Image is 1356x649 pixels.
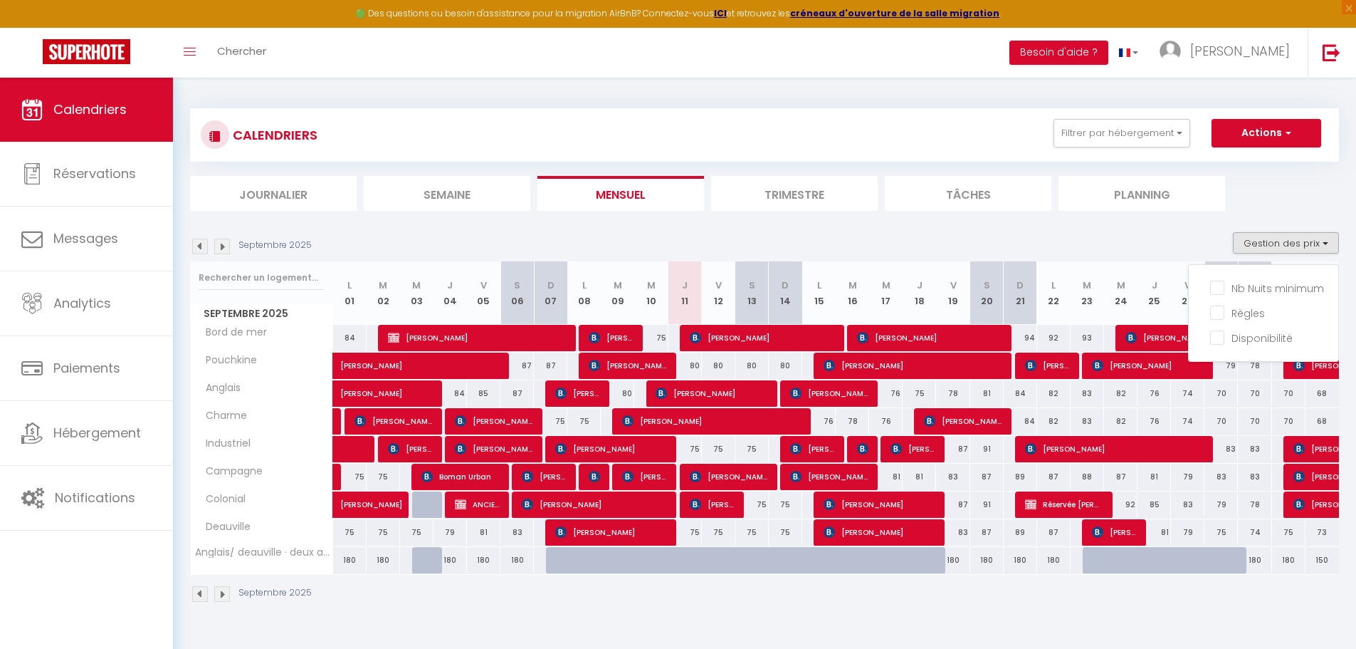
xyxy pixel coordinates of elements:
[634,261,668,325] th: 10
[857,324,1002,351] span: [PERSON_NAME]
[500,261,534,325] th: 06
[433,519,467,546] div: 79
[936,436,969,462] div: 87
[1204,492,1238,518] div: 79
[735,353,769,379] div: 80
[455,491,500,518] span: ANCIENNE ANNONCE COLONIAL BOOKING
[1305,547,1339,573] div: 150
[668,261,702,325] th: 11
[1004,261,1037,325] th: 21
[1238,492,1271,518] div: 78
[1071,464,1104,490] div: 88
[690,491,735,518] span: [PERSON_NAME]
[1071,408,1104,435] div: 83
[1092,352,1204,379] span: [PERSON_NAME]
[522,491,667,518] span: [PERSON_NAME]
[53,359,120,377] span: Paiements
[1295,585,1345,638] iframe: Chat
[970,519,1004,546] div: 87
[647,279,656,292] abbr: M
[714,7,727,19] strong: ICI
[1272,519,1305,546] div: 75
[367,261,400,325] th: 02
[1071,380,1104,407] div: 83
[824,519,935,546] span: [PERSON_NAME]
[1083,279,1091,292] abbr: M
[1272,408,1305,435] div: 70
[1184,279,1191,292] abbr: V
[589,324,634,351] span: [PERSON_NAME]
[1238,436,1271,462] div: 83
[1137,519,1171,546] div: 81
[190,176,357,211] li: Journalier
[656,380,767,407] span: [PERSON_NAME]
[690,463,768,490] span: [PERSON_NAME]
[1037,519,1071,546] div: 87
[984,279,990,292] abbr: S
[1171,261,1204,325] th: 26
[193,547,335,558] span: Anglais/ deauville · deux appartements communiquants
[1204,408,1238,435] div: 70
[1004,408,1037,435] div: 84
[711,176,878,211] li: Trimestre
[715,279,722,292] abbr: V
[936,519,969,546] div: 83
[903,261,936,325] th: 18
[622,463,667,490] span: [PERSON_NAME]
[1071,325,1104,351] div: 93
[1204,261,1238,325] th: 27
[1004,547,1037,573] div: 180
[1004,325,1037,351] div: 94
[206,28,277,78] a: Chercher
[555,380,600,407] span: [PERSON_NAME]
[238,239,312,252] p: Septembre 2025
[936,547,969,573] div: 180
[769,353,802,379] div: 80
[1037,380,1071,407] div: 82
[1238,353,1271,379] div: 78
[421,463,500,490] span: Boman Urban
[455,407,533,435] span: [PERSON_NAME]
[1071,261,1104,325] th: 23
[367,464,400,490] div: 75
[534,408,567,435] div: 75
[790,435,835,462] span: [PERSON_NAME]
[193,436,254,452] span: Industriel
[447,279,453,292] abbr: J
[193,353,261,368] span: Pouchkine
[735,436,769,462] div: 75
[903,380,936,407] div: 75
[690,324,835,351] span: [PERSON_NAME]
[1160,41,1181,62] img: ...
[1171,519,1204,546] div: 79
[1238,380,1271,407] div: 70
[1037,408,1071,435] div: 82
[790,463,868,490] span: [PERSON_NAME]
[668,436,702,462] div: 75
[936,492,969,518] div: 87
[537,176,704,211] li: Mensuel
[1137,408,1171,435] div: 76
[191,303,332,324] span: Septembre 2025
[885,176,1051,211] li: Tâches
[824,352,1002,379] span: [PERSON_NAME]
[702,261,735,325] th: 12
[347,279,352,292] abbr: L
[1104,464,1137,490] div: 87
[769,519,802,546] div: 75
[354,407,433,435] span: [PERSON_NAME]
[970,464,1004,490] div: 87
[702,436,735,462] div: 75
[1204,464,1238,490] div: 83
[480,279,487,292] abbr: V
[769,492,802,518] div: 75
[333,261,367,325] th: 01
[903,464,936,490] div: 81
[467,380,500,407] div: 85
[1204,436,1238,462] div: 83
[1117,279,1125,292] abbr: M
[53,165,136,182] span: Réservations
[970,547,1004,573] div: 180
[500,519,534,546] div: 83
[534,353,567,379] div: 87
